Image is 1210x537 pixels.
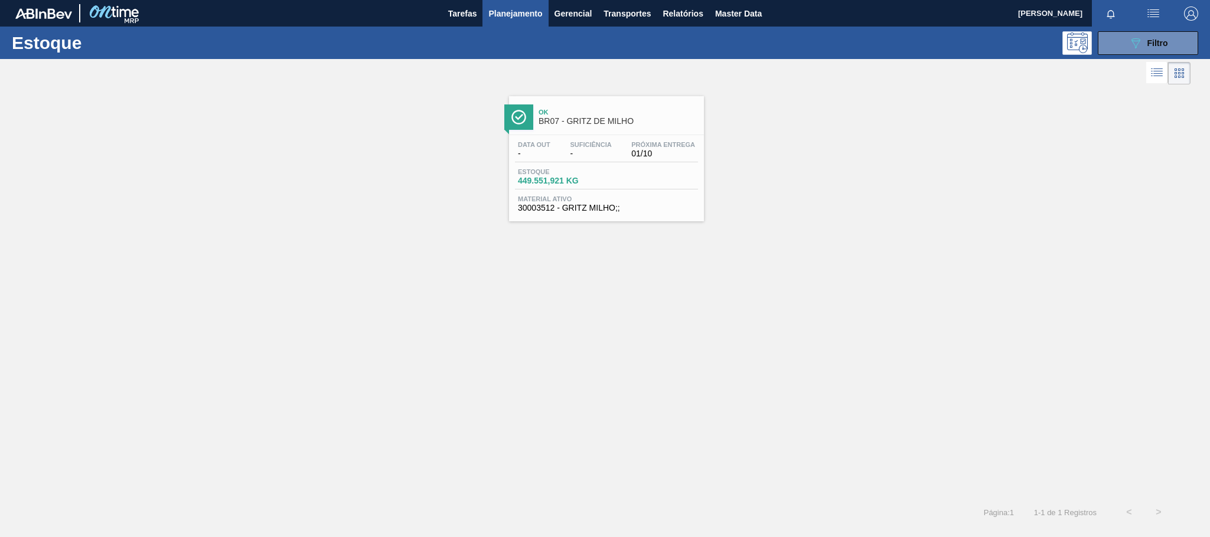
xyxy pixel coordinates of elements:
[518,149,550,158] span: -
[488,6,542,21] span: Planejamento
[511,110,526,125] img: Ícone
[518,168,601,175] span: Estoque
[1146,62,1168,84] div: Visão em Lista
[448,6,477,21] span: Tarefas
[1062,31,1092,55] div: Pogramando: nenhum usuário selecionado
[570,149,611,158] span: -
[631,141,695,148] span: Próxima Entrega
[518,195,695,202] span: Material ativo
[518,176,601,185] span: 449.551,921 KG
[1098,31,1198,55] button: Filtro
[715,6,762,21] span: Master Data
[1114,497,1144,527] button: <
[539,117,698,126] span: BR07 - GRITZ DE MILHO
[1147,38,1168,48] span: Filtro
[1184,6,1198,21] img: Logout
[984,508,1014,517] span: Página : 1
[12,36,190,50] h1: Estoque
[15,8,72,19] img: TNhmsLtSVTkK8tSr43FrP2fwEKptu5GPRR3wAAAABJRU5ErkJggg==
[1092,5,1130,22] button: Notificações
[500,87,710,221] a: ÍconeOkBR07 - GRITZ DE MILHOData out-Suficiência-Próxima Entrega01/10Estoque449.551,921 KGMateria...
[1168,62,1191,84] div: Visão em Cards
[539,109,698,116] span: Ok
[663,6,703,21] span: Relatórios
[518,204,695,212] span: 30003512 - GRITZ MILHO;;
[555,6,592,21] span: Gerencial
[518,141,550,148] span: Data out
[604,6,651,21] span: Transportes
[1032,508,1097,517] span: 1 - 1 de 1 Registros
[1146,6,1160,21] img: userActions
[1144,497,1173,527] button: >
[631,149,695,158] span: 01/10
[570,141,611,148] span: Suficiência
